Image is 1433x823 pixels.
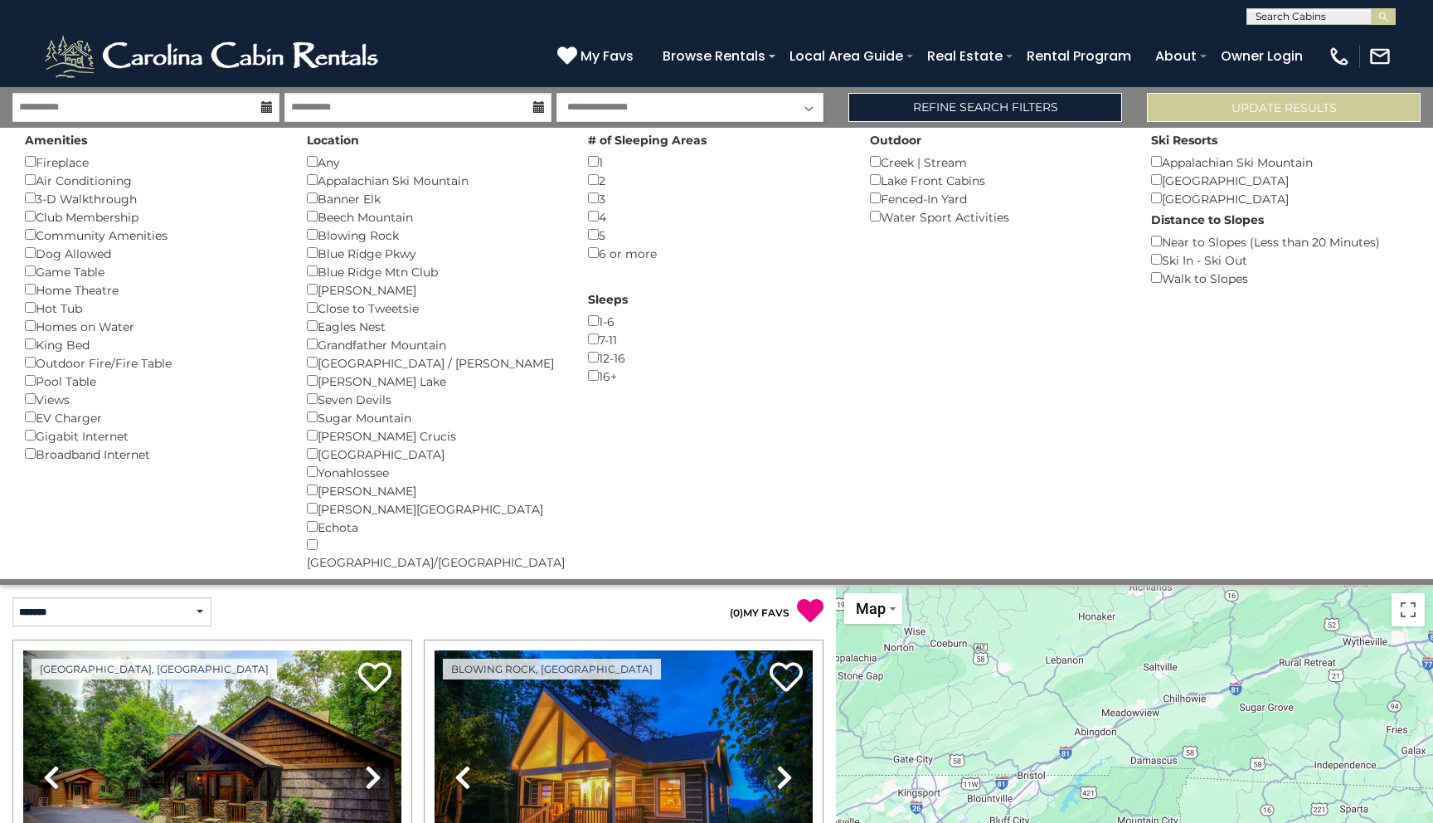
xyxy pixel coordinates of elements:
a: (0)MY FAVS [730,606,789,619]
a: Rental Program [1018,41,1139,71]
div: EV Charger [25,408,282,426]
div: Yonahlossee [307,463,564,481]
div: 1-6 [588,312,845,330]
div: Near to Slopes (Less than 20 Minutes) [1151,232,1408,251]
div: Beech Mountain [307,207,564,226]
div: [GEOGRAPHIC_DATA] [1151,189,1408,207]
div: 3-D Walkthrough [25,189,282,207]
div: Sugar Mountain [307,408,564,426]
div: Views [25,390,282,408]
div: Dog Allowed [25,244,282,262]
a: Add to favorites [770,660,803,696]
div: Home Theatre [25,280,282,299]
div: Outdoor Fire/Fire Table [25,353,282,372]
div: Seven Devils [307,390,564,408]
a: Real Estate [919,41,1011,71]
div: 3 [588,189,845,207]
div: 7-11 [588,330,845,348]
div: 12-16 [588,348,845,367]
div: Any [307,153,564,171]
a: Refine Search Filters [848,93,1122,122]
div: [PERSON_NAME] [307,280,564,299]
div: Game Table [25,262,282,280]
label: # of Sleeping Areas [588,132,707,149]
div: Appalachian Ski Mountain [307,171,564,189]
span: My Favs [580,46,634,66]
div: Appalachian Ski Mountain [1151,153,1408,171]
div: 5 [588,226,845,244]
div: Blue Ridge Pkwy [307,244,564,262]
button: Toggle fullscreen view [1392,593,1425,626]
div: Close to Tweetsie [307,299,564,317]
div: Community Amenities [25,226,282,244]
a: Add to favorites [358,660,391,696]
div: Creek | Stream [870,153,1127,171]
div: Club Membership [25,207,282,226]
div: Fenced-In Yard [870,189,1127,207]
a: Owner Login [1212,41,1311,71]
label: Ski Resorts [1151,132,1217,149]
div: [GEOGRAPHIC_DATA]/[GEOGRAPHIC_DATA] [307,536,564,571]
label: Location [307,132,359,149]
div: 6 or more [588,244,845,262]
div: Blowing Rock [307,226,564,244]
span: Map [856,600,886,617]
div: 1 [588,153,845,171]
img: phone-regular-white.png [1328,45,1351,68]
div: Gigabit Internet [25,426,282,445]
div: Ski In - Ski Out [1151,251,1408,269]
div: Grandfather Mountain [307,335,564,353]
div: Walk to Slopes [1151,269,1408,287]
span: ( ) [730,606,743,619]
a: Browse Rentals [654,41,774,71]
div: Homes on Water [25,317,282,335]
div: [PERSON_NAME] Crucis [307,426,564,445]
a: About [1147,41,1205,71]
div: Broadband Internet [25,445,282,463]
div: 2 [588,171,845,189]
a: My Favs [557,46,638,67]
div: [PERSON_NAME] [307,481,564,499]
div: Hot Tub [25,299,282,317]
div: Pool Table [25,372,282,390]
div: Water Sport Activities [870,207,1127,226]
label: Sleeps [588,291,628,308]
a: [GEOGRAPHIC_DATA], [GEOGRAPHIC_DATA] [32,659,277,679]
a: Local Area Guide [781,41,911,71]
div: Air Conditioning [25,171,282,189]
div: [GEOGRAPHIC_DATA] [307,445,564,463]
label: Outdoor [870,132,921,149]
a: Blowing Rock, [GEOGRAPHIC_DATA] [443,659,661,679]
label: Distance to Slopes [1151,212,1264,228]
div: 4 [588,207,845,226]
span: 0 [733,606,740,619]
img: mail-regular-white.png [1368,45,1392,68]
div: Banner Elk [307,189,564,207]
div: [GEOGRAPHIC_DATA] / [PERSON_NAME] [307,353,564,372]
label: Amenities [25,132,87,149]
button: Update Results [1147,93,1421,122]
div: [PERSON_NAME][GEOGRAPHIC_DATA] [307,499,564,518]
div: Echota [307,518,564,536]
div: [GEOGRAPHIC_DATA] [1151,171,1408,189]
img: White-1-2.png [41,32,386,81]
div: Lake Front Cabins [870,171,1127,189]
div: [PERSON_NAME] Lake [307,372,564,390]
div: Blue Ridge Mtn Club [307,262,564,280]
button: Change map style [844,593,902,624]
div: 16+ [588,367,845,385]
div: Eagles Nest [307,317,564,335]
div: King Bed [25,335,282,353]
div: Fireplace [25,153,282,171]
